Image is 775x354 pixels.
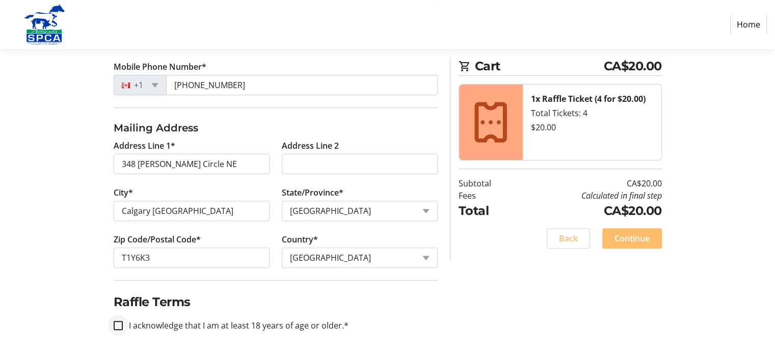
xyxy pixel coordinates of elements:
label: State/Province* [282,186,343,199]
span: CA$20.00 [604,57,662,75]
td: Calculated in final step [517,189,662,202]
label: Address Line 1* [114,140,175,152]
td: CA$20.00 [517,177,662,189]
div: Total Tickets: 4 [531,107,653,119]
button: Back [547,228,590,249]
input: (506) 234-5678 [166,75,438,95]
td: Total [459,202,517,220]
span: Cart [475,57,604,75]
label: City* [114,186,133,199]
input: Address [114,154,270,174]
label: I acknowledge that I am at least 18 years of age or older.* [123,319,349,332]
label: Zip Code/Postal Code* [114,233,201,246]
span: Back [559,232,578,244]
td: CA$20.00 [517,202,662,220]
img: Alberta SPCA's Logo [8,4,81,45]
td: Subtotal [459,177,517,189]
h2: Raffle Terms [114,293,438,311]
h3: Mailing Address [114,120,438,135]
strong: 1x Raffle Ticket (4 for $20.00) [531,93,646,104]
div: $20.00 [531,121,653,133]
a: Home [730,15,767,34]
input: Zip or Postal Code [114,248,270,268]
label: Country* [282,233,318,246]
label: Address Line 2 [282,140,339,152]
input: City [114,201,270,221]
label: Mobile Phone Number* [114,61,206,73]
span: Continue [614,232,650,244]
td: Fees [459,189,517,202]
button: Continue [602,228,662,249]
